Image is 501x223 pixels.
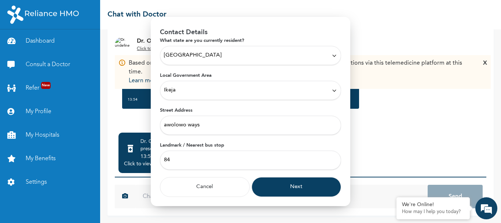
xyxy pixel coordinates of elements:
button: Cancel [160,177,250,197]
button: Next [252,177,341,197]
span: We're online! [43,72,101,146]
p: Contact Details [160,28,341,37]
div: Chat with us now [38,41,123,51]
span: [GEOGRAPHIC_DATA] [164,51,222,60]
input: Enter Street Address [160,116,341,135]
img: d_794563401_company_1708531726252_794563401 [14,37,30,55]
input: Enter your closest landmark [160,151,341,170]
span: Ikeja [164,86,176,94]
label: Street Address [160,107,341,114]
span: Conversation [4,198,72,204]
div: FAQs [72,186,140,208]
label: Local Government Area [160,72,341,79]
label: Landmark / Nearest bus stop [160,142,341,149]
label: What state are you currently resident? [160,37,341,44]
div: Minimize live chat window [120,4,138,21]
textarea: Type your message and hit 'Enter' [4,160,140,186]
